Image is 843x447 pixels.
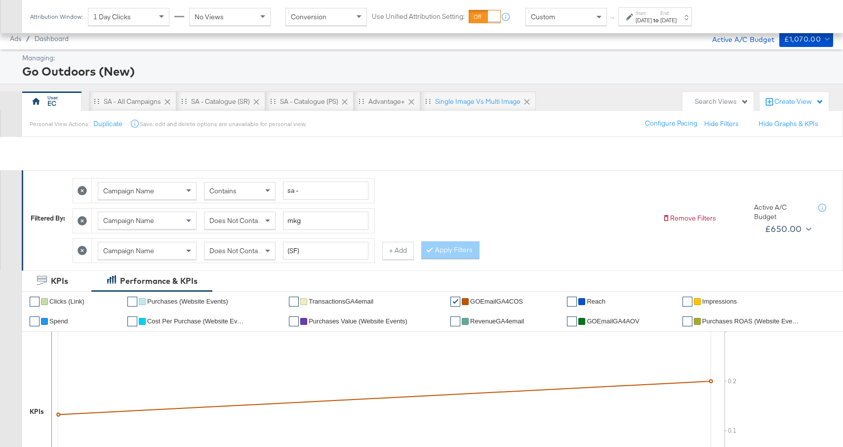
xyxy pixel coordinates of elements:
div: SA - Catalogue (SR) [191,97,250,106]
span: Campaign Name [103,246,154,255]
div: Single Image vs Multi Image [435,97,521,106]
span: GOEmailGA4COS [470,298,523,305]
a: ✔ [682,316,692,326]
div: Drag to reorder tab [359,98,364,104]
button: £1,070.00 [779,31,833,47]
strong: to [652,16,660,24]
label: Start: [636,10,652,16]
span: Campaign Name [103,216,154,225]
a: ✔ [289,297,299,307]
div: Performance & KPIs [120,275,198,287]
span: Ads [10,35,21,43]
div: KPIs [30,407,44,416]
span: Cost Per Purchase (Website Events) [147,317,246,325]
span: RevenueGA4email [470,317,524,325]
button: Hide Filters [704,119,739,129]
input: Enter a search term [283,181,368,200]
div: Attribution Window: [30,13,83,20]
span: Purchases ROAS (Website Events) [702,317,801,325]
button: Hide Graphs & KPIs [759,119,818,129]
div: KPIs [51,275,68,287]
a: ✔ [30,297,40,307]
span: Purchases (Website Events) [147,298,228,305]
div: Active A/C Budget [702,31,774,46]
div: Create View [774,97,824,107]
span: Reach [587,298,605,305]
div: [DATE] [660,16,677,24]
span: Does Not Contain [209,246,263,255]
div: Drag to reorder tab [94,98,99,104]
div: Active A/C Budget [754,203,808,221]
div: Save, edit and delete options are unavailable for personal view. [140,120,306,128]
div: Personal View Actions: [30,120,89,128]
div: £1,070.00 [784,33,821,45]
button: Duplicate [93,119,122,129]
a: ✔ [450,297,460,307]
span: TransactionsGA4email [309,298,373,305]
label: End: [660,10,677,16]
a: ✔ [450,316,460,326]
div: Go Outdoors (New) [22,63,831,80]
span: No Views [195,12,224,21]
a: ✔ [30,316,40,326]
span: / [21,35,35,43]
span: Impressions [702,298,737,305]
button: Configure Pacing [638,115,704,133]
button: Remove Filters [662,214,716,223]
span: Conversion [291,12,326,21]
div: Advantage+ [368,97,405,106]
span: ↑ [608,17,617,20]
div: Drag to reorder tab [181,98,187,104]
div: SA - All Campaigns [104,97,161,106]
div: Managing: [22,53,831,63]
div: £650.00 [765,222,802,236]
span: Campaign Name [103,186,154,195]
input: Enter a search term [283,242,368,260]
a: ✔ [567,297,577,307]
a: ✔ [567,316,577,326]
span: Clicks (Link) [49,298,84,305]
div: Drag to reorder tab [425,98,431,104]
span: Custom [531,12,555,21]
div: Drag to reorder tab [270,98,276,104]
a: ✔ [127,316,137,326]
label: Use Unified Attribution Setting: [372,12,465,21]
div: [DATE] [636,16,652,24]
button: £650.00 [761,221,813,237]
input: Enter a search term [283,212,368,230]
span: Does Not Contain [209,216,263,225]
a: ✔ [682,297,692,307]
span: Contains [209,186,237,195]
div: Filtered By: [31,214,65,223]
span: Purchases Value (Website Events) [309,317,407,325]
button: + Add [382,242,414,260]
a: ✔ [289,316,299,326]
div: SA - Catalogue (PS) [280,97,338,106]
a: Dashboard [35,35,69,43]
span: GOEmailGA4AOV [587,317,639,325]
div: EC [47,99,56,108]
span: 1 Day Clicks [93,12,131,21]
div: Search Views [695,97,749,106]
a: ✔ [127,297,137,307]
span: Spend [49,317,68,325]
